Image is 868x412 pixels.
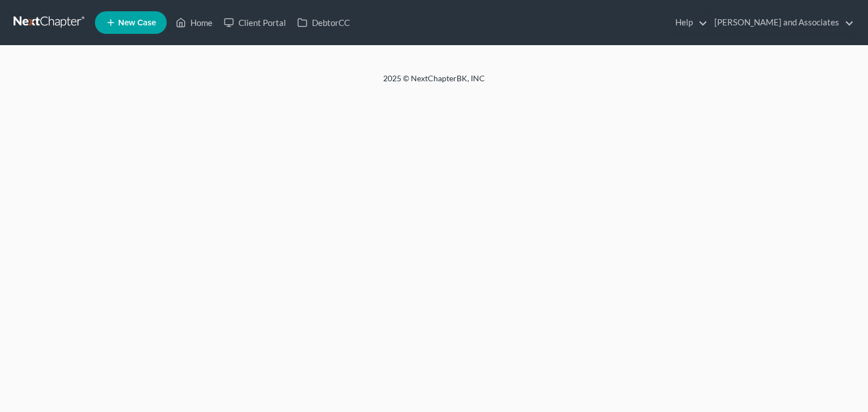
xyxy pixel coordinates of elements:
a: Home [170,12,218,33]
a: DebtorCC [292,12,355,33]
a: Client Portal [218,12,292,33]
a: Help [670,12,708,33]
div: 2025 © NextChapterBK, INC [112,73,756,93]
new-legal-case-button: New Case [95,11,167,34]
a: [PERSON_NAME] and Associates [709,12,854,33]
